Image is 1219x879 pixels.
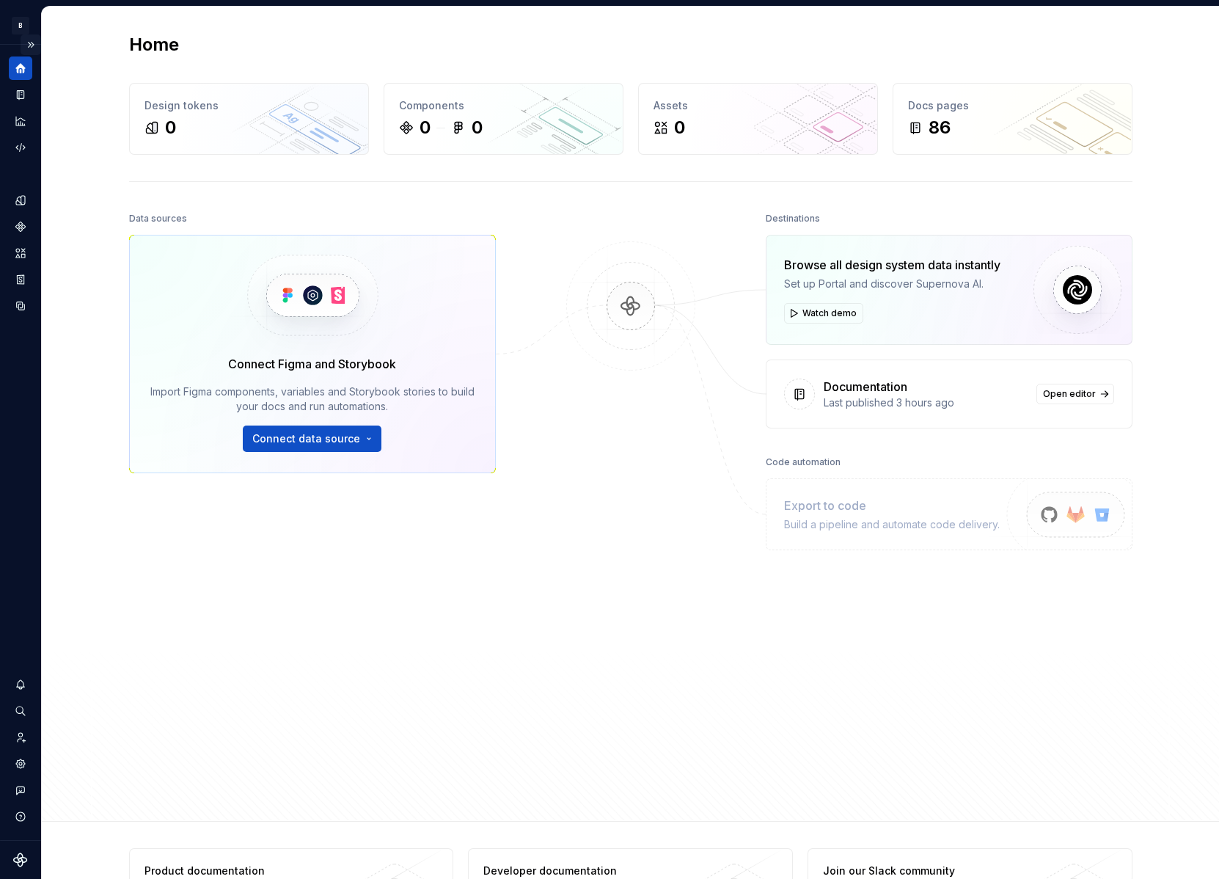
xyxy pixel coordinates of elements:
a: Invite team [9,726,32,749]
div: Developer documentation [483,864,697,878]
div: Build a pipeline and automate code delivery. [784,517,1000,532]
button: Connect data source [243,426,381,452]
div: 0 [165,116,176,139]
div: Export to code [784,497,1000,514]
div: Docs pages [908,98,1117,113]
div: Components [399,98,608,113]
div: Data sources [129,208,187,229]
a: Settings [9,752,32,776]
a: Docs pages86 [893,83,1132,155]
div: 0 [674,116,685,139]
div: Documentation [824,378,907,395]
a: Home [9,56,32,80]
a: Analytics [9,109,32,133]
div: Last published 3 hours ago [824,395,1028,410]
div: Design tokens [144,98,354,113]
button: Contact support [9,778,32,802]
div: Join our Slack community [823,864,1036,878]
div: Browse all design system data instantly [784,256,1000,274]
div: Product documentation [144,864,358,878]
a: Data sources [9,294,32,318]
a: Assets [9,241,32,265]
div: 86 [929,116,951,139]
div: B [12,17,29,34]
a: Code automation [9,136,32,159]
div: Destinations [766,208,820,229]
span: Connect data source [252,431,360,446]
a: Components00 [384,83,623,155]
button: Search ⌘K [9,699,32,723]
button: B [3,10,38,41]
div: 0 [420,116,431,139]
a: Design tokens0 [129,83,369,155]
button: Notifications [9,673,32,696]
a: Open editor [1036,384,1114,404]
a: Documentation [9,83,32,106]
a: Components [9,215,32,238]
div: Code automation [766,452,841,473]
div: 0 [472,116,483,139]
h2: Home [129,33,179,56]
div: Import Figma components, variables and Storybook stories to build your docs and run automations. [150,384,475,414]
div: Connect Figma and Storybook [228,355,396,373]
a: Design tokens [9,189,32,212]
span: Open editor [1043,388,1096,400]
button: Expand sidebar [21,34,41,55]
a: Assets0 [638,83,878,155]
svg: Supernova Logo [13,853,28,867]
button: Watch demo [784,303,863,324]
div: Assets [654,98,863,113]
a: Storybook stories [9,268,32,291]
div: Set up Portal and discover Supernova AI. [784,277,1000,291]
span: Watch demo [802,307,857,319]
